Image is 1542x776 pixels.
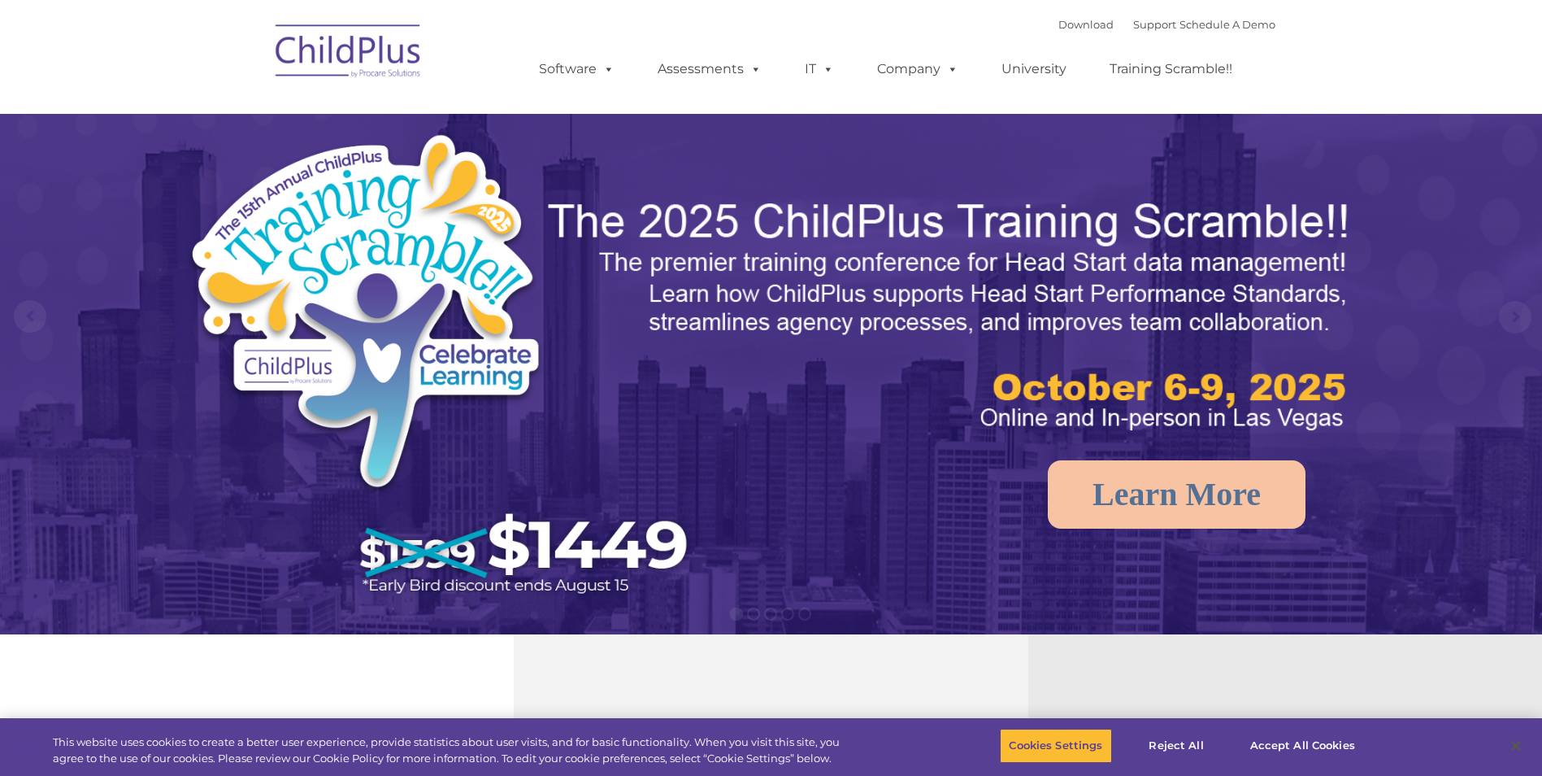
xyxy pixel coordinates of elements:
font: | [1058,18,1275,31]
a: Training Scramble!! [1093,53,1249,85]
button: Cookies Settings [1000,729,1111,763]
div: This website uses cookies to create a better user experience, provide statistics about user visit... [53,735,848,766]
a: Learn More [1048,460,1305,529]
button: Accept All Cookies [1241,729,1364,763]
img: ChildPlus by Procare Solutions [267,13,430,94]
a: Company [861,53,975,85]
a: IT [788,53,850,85]
a: Assessments [641,53,778,85]
a: University [985,53,1083,85]
a: Download [1058,18,1114,31]
a: Software [523,53,631,85]
button: Reject All [1126,729,1227,763]
a: Support [1133,18,1176,31]
button: Close [1498,728,1534,764]
a: Schedule A Demo [1179,18,1275,31]
span: Phone number [226,174,295,186]
span: Last name [226,107,276,120]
